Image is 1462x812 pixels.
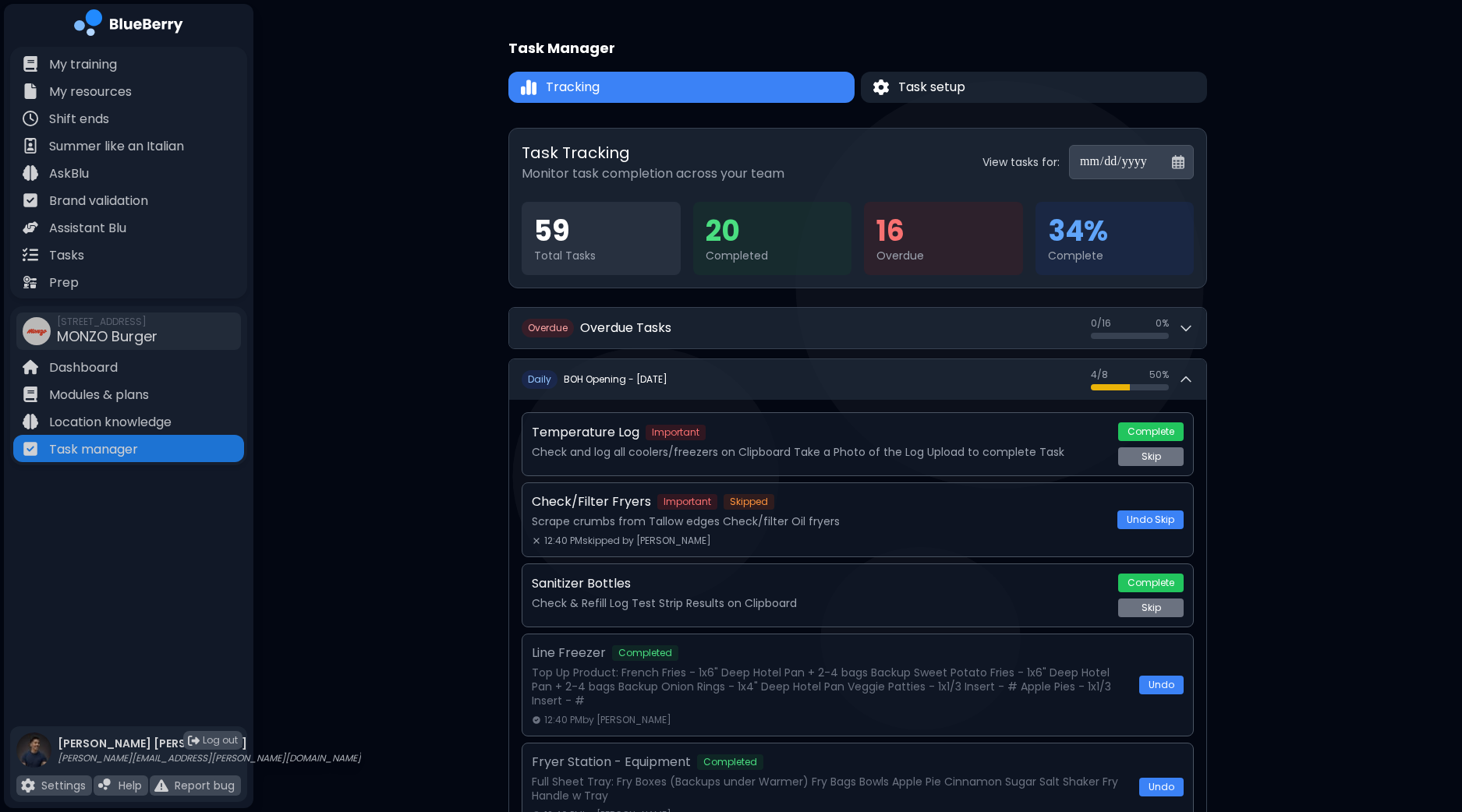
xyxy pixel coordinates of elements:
img: file icon [23,56,38,72]
img: logout [188,735,200,747]
span: 4 / 8 [1091,369,1108,381]
p: Sanitizer Bottles [532,574,631,593]
p: Task manager [49,440,138,459]
p: Shift ends [49,110,109,129]
span: Skipped [724,494,774,510]
img: file icon [23,247,38,263]
img: file icon [23,111,38,126]
p: Prep [49,274,79,292]
img: file icon [23,220,38,235]
p: Check & Refill Log Test Strip Results on Clipboard [532,596,1109,610]
img: company thumbnail [23,317,51,345]
p: Assistant Blu [49,219,126,238]
p: Help [119,778,142,793]
div: 34 % [1048,214,1182,249]
img: file icon [23,165,38,181]
button: Undo [1139,778,1184,796]
span: aily [534,372,551,386]
button: Undo [1139,676,1184,694]
p: Temperature Log [532,423,639,442]
button: Task setupTask setup [861,72,1207,103]
button: Skip [1118,447,1184,466]
button: OverdueOverdue Tasks0/160% [509,308,1206,348]
button: Skip [1118,598,1184,617]
p: Line Freezer [532,644,606,662]
span: Tracking [546,78,600,97]
span: 12:40 PM by [PERSON_NAME] [544,714,671,726]
p: My training [49,55,117,74]
span: D [522,370,558,389]
button: Complete [1118,422,1184,441]
p: Tasks [49,246,84,265]
p: Top Up Product: French Fries - 1x6" Deep Hotel Pan + 2-4 bags Backup Sweet Potato Fries - 1x6" De... [532,665,1130,708]
span: Important [657,494,717,510]
button: Complete [1118,574,1184,592]
button: DailyBOH Opening - [DATE]4/850% [509,359,1206,400]
span: 12:40 PM skipped by [PERSON_NAME] [544,535,711,547]
p: Fryer Station - Equipment [532,753,691,771]
span: MONZO Burger [57,327,158,346]
span: Completed [697,754,763,770]
div: 16 [876,214,1011,249]
p: AskBlu [49,164,89,183]
p: Summer like an Italian [49,137,184,156]
span: [STREET_ADDRESS] [57,316,158,328]
p: Full Sheet Tray: Fry Boxes (Backups under Warmer) Fry Bags Bowls Apple Pie Cinnamon Sugar Salt Sh... [532,775,1130,803]
span: O [522,319,574,337]
p: [PERSON_NAME] [PERSON_NAME] [58,736,361,750]
img: file icon [23,192,38,208]
div: Overdue [876,249,1011,263]
p: Scrape crumbs from Tallow edges Check/filter Oil fryers [532,514,1108,528]
h2: Task Tracking [522,141,784,164]
div: Completed [706,249,840,263]
h2: Overdue Tasks [580,319,671,337]
span: Log out [203,734,238,747]
img: file icon [23,359,38,375]
img: file icon [98,778,112,793]
button: Undo Skip [1117,510,1184,529]
p: Dashboard [49,358,118,377]
img: file icon [154,778,168,793]
div: Complete [1048,249,1182,263]
p: My resources [49,83,132,101]
img: file icon [21,778,35,793]
label: View tasks for: [982,155,1060,169]
img: file icon [23,138,38,154]
span: Completed [612,645,678,661]
p: Modules & plans [49,386,149,404]
span: 0 % [1156,317,1169,330]
p: Location knowledge [49,413,172,432]
p: Settings [41,778,86,793]
img: company logo [74,9,183,41]
button: TrackingTracking [508,72,855,103]
img: file icon [23,387,38,402]
img: Tracking [521,79,536,97]
span: verdue [535,321,568,334]
span: 50 % [1149,369,1169,381]
img: file icon [23,83,38,99]
p: Check and log all coolers/freezers on Clipboard Take a Photo of the Log Upload to complete Task [532,445,1109,459]
p: Report bug [175,778,235,793]
span: Important [646,425,706,440]
p: Brand validation [49,192,148,210]
img: file icon [23,441,38,457]
img: Task setup [873,79,889,96]
img: file icon [23,274,38,290]
span: 0 / 16 [1091,317,1111,330]
p: Monitor task completion across your team [522,164,784,183]
div: Total Tasks [534,249,668,263]
img: file icon [23,414,38,429]
p: Check/Filter Fryers [532,492,651,511]
h2: BOH Opening - [DATE] [564,373,667,386]
img: profile photo [16,733,51,783]
h1: Task Manager [508,37,615,59]
p: [PERSON_NAME][EMAIL_ADDRESS][PERSON_NAME][DOMAIN_NAME] [58,752,361,764]
div: 20 [706,214,840,249]
span: Task setup [898,78,965,97]
div: 59 [534,214,668,249]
